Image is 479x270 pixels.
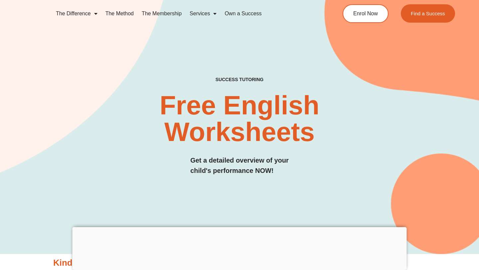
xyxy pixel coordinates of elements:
a: The Difference [52,6,101,21]
a: Own a Success [221,6,265,21]
a: The Membership [138,6,186,21]
a: The Method [101,6,138,21]
h4: SUCCESS TUTORING​ [176,77,303,82]
a: Services [186,6,221,21]
span: Find a Success [411,11,445,16]
nav: Menu [52,6,318,21]
a: Enrol Now [343,4,389,23]
h3: Kinder English Worksheets [53,257,426,269]
a: Find a Success [401,4,455,23]
h3: Get a detailed overview of your child's performance NOW! [190,155,289,176]
h2: Free English Worksheets​ [97,92,382,145]
iframe: Advertisement [73,227,407,268]
span: Enrol Now [353,11,378,16]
